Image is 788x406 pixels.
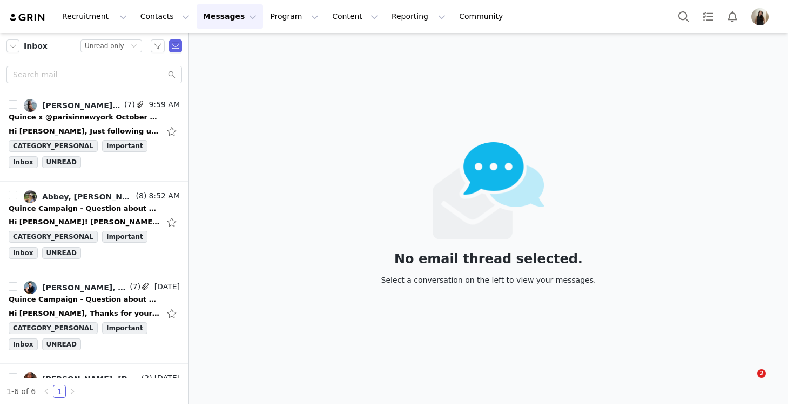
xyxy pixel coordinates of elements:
button: Profile [745,8,779,25]
i: icon: down [131,43,137,50]
div: [PERSON_NAME], [GEOGRAPHIC_DATA] [42,101,122,110]
button: Reporting [385,4,452,29]
li: Next Page [66,385,79,398]
div: Quince x @parisinnewyork October Campaign! [9,112,160,123]
button: Search [672,4,696,29]
img: grin logo [9,12,46,23]
span: UNREAD [42,247,81,259]
span: CATEGORY_PERSONAL [9,322,98,334]
img: 25ece47d-c2f2-4613-9bde-89059a07b1a0.jpg [24,372,37,385]
button: Contacts [134,4,196,29]
div: [PERSON_NAME], [PERSON_NAME] [42,375,139,383]
li: 1 [53,385,66,398]
a: 1 [53,385,65,397]
span: (2) [139,372,152,384]
span: (7) [127,281,140,292]
span: CATEGORY_PERSONAL [9,140,98,152]
div: Quince Campaign - Question about your order! [9,294,160,305]
a: [PERSON_NAME], [PERSON_NAME] [24,281,127,294]
a: Community [453,4,514,29]
span: UNREAD [42,156,81,168]
button: Notifications [720,4,744,29]
span: (7) [122,99,135,110]
span: UNREAD [42,338,81,350]
a: Abbey, [PERSON_NAME] [24,190,134,203]
div: Select a conversation on the left to view your messages. [381,274,596,286]
span: Important [102,140,147,152]
span: Important [102,322,147,334]
button: Messages [197,4,263,29]
img: 4c2997c2-87d7-4c20-a14b-9eb357cfc9ef.jpg [24,190,37,203]
div: No email thread selected. [381,253,596,265]
span: Inbox [9,156,38,168]
img: emails-empty2x.png [433,142,544,239]
div: Hi Alex, Just following up on the below, wanted to check the submission has all gone through corr... [9,126,160,137]
span: (8) [134,190,147,202]
button: Program [264,4,325,29]
div: Hi Alex, Thanks for your patience. Got it figured out! Products below: 100% Leather Café Racer Ja... [9,308,160,319]
span: Inbox [9,247,38,259]
div: Quince Campaign - Question about your order! [9,203,160,214]
span: Send Email [169,39,182,52]
span: 2 [757,369,766,378]
span: CATEGORY_PERSONAL [9,231,98,243]
div: Hi Alex! Heather Grey is perfect! On Mon, Sep 29, 2025 at 1:15 PM Alex Mekikian <alexandra.mekiki... [9,217,160,228]
span: Important [102,231,147,243]
div: Abbey, [PERSON_NAME] [42,192,134,201]
img: a9acc4c8-4825-4f76-9f85-d9ef616c421b.jpg [751,8,769,25]
input: Search mail [6,66,182,83]
img: 0421436e-a818-48e4-a444-db4b9c193cf6.jpg [24,99,37,112]
li: 1-6 of 6 [6,385,36,398]
a: [PERSON_NAME], [PERSON_NAME] [24,372,139,385]
img: b5de4754-5b56-4536-9805-f066b2e08215.jpg [24,281,37,294]
a: [PERSON_NAME], [GEOGRAPHIC_DATA] [24,99,122,112]
div: [PERSON_NAME], [PERSON_NAME] [42,283,127,292]
button: Content [326,4,385,29]
button: Recruitment [56,4,133,29]
span: Inbox [9,338,38,350]
li: Previous Page [40,385,53,398]
iframe: Intercom live chat [735,369,761,395]
div: Unread only [85,40,124,52]
i: icon: right [69,388,76,395]
span: Inbox [24,41,48,52]
a: Tasks [696,4,720,29]
i: icon: search [168,71,176,78]
i: icon: left [43,388,50,395]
